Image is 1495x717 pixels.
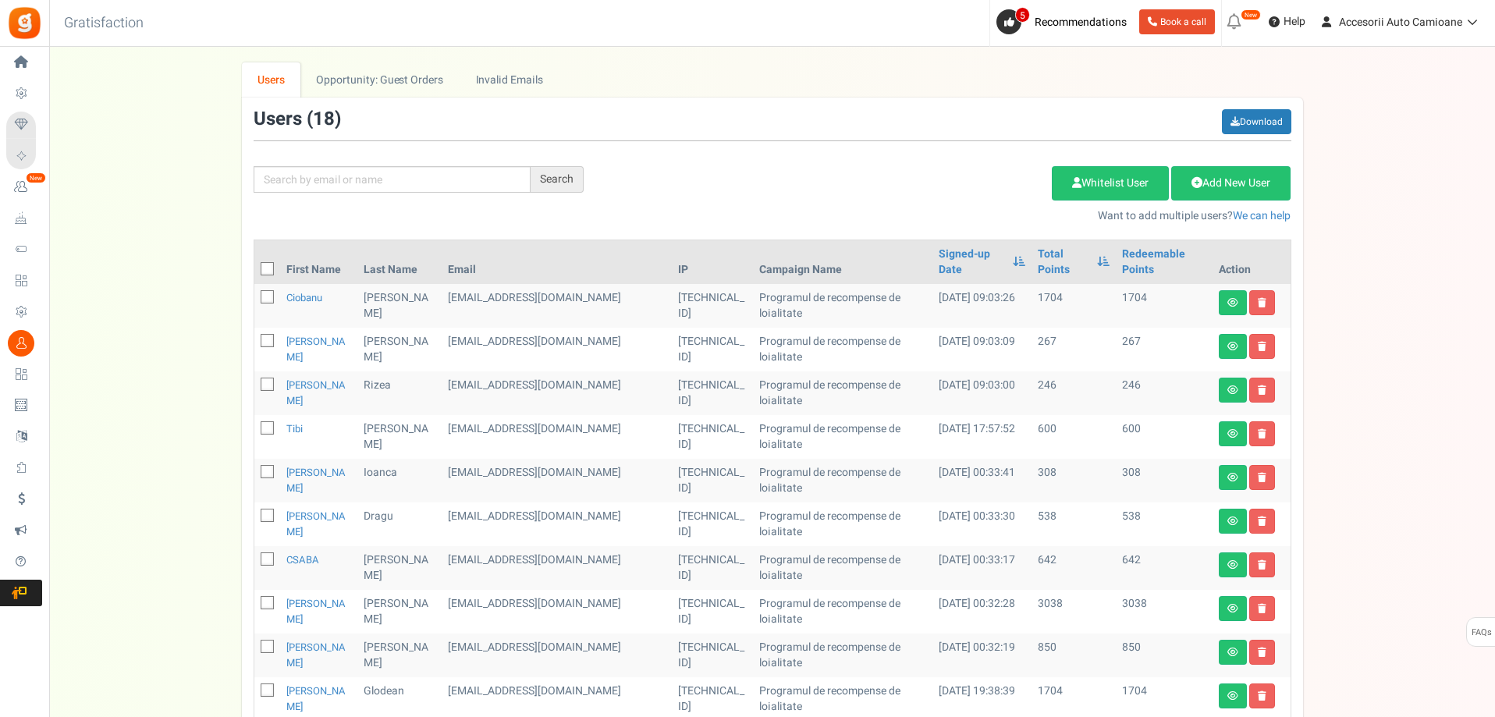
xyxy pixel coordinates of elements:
th: Campaign Name [753,240,932,284]
i: View details [1227,604,1238,613]
td: [PERSON_NAME] [357,590,442,634]
i: View details [1227,429,1238,438]
i: View details [1227,342,1238,351]
td: Programul de recompense de loialitate [753,546,932,590]
em: New [26,172,46,183]
td: 850 [1116,634,1212,677]
a: [PERSON_NAME] [286,334,346,364]
td: 1704 [1116,284,1212,328]
td: 267 [1116,328,1212,371]
img: Gratisfaction [7,5,42,41]
td: 642 [1032,546,1116,590]
a: Signed-up Date [939,247,1005,278]
i: Delete user [1258,298,1266,307]
td: [PERSON_NAME] [357,328,442,371]
td: 600 [1116,415,1212,459]
i: View details [1227,648,1238,657]
a: [PERSON_NAME] [286,640,346,670]
h3: Gratisfaction [47,8,161,39]
td: Programul de recompense de loialitate [753,415,932,459]
a: Total Points [1038,247,1089,278]
td: [DATE] 00:33:41 [932,459,1032,502]
em: New [1241,9,1261,20]
td: [DATE] 00:33:17 [932,546,1032,590]
i: Delete user [1258,385,1266,395]
td: [TECHNICAL_ID] [672,634,753,677]
td: [TECHNICAL_ID] [672,590,753,634]
td: 3038 [1116,590,1212,634]
h3: Users ( ) [254,109,341,130]
td: 267 [1032,328,1116,371]
th: Action [1213,240,1291,284]
a: [PERSON_NAME] [286,509,346,539]
span: Help [1280,14,1305,30]
td: [EMAIL_ADDRESS][DOMAIN_NAME] [442,328,672,371]
a: Invalid Emails [460,62,559,98]
th: Last Name [357,240,442,284]
i: View details [1227,298,1238,307]
td: 538 [1032,502,1116,546]
td: [TECHNICAL_ID] [672,502,753,546]
a: Redeemable Points [1122,247,1206,278]
td: [TECHNICAL_ID] [672,546,753,590]
a: CSABA [286,552,319,567]
td: Dragu [357,502,442,546]
i: Delete user [1258,429,1266,438]
td: [DATE] 00:32:19 [932,634,1032,677]
td: [EMAIL_ADDRESS][DOMAIN_NAME] [442,415,672,459]
i: Delete user [1258,691,1266,701]
td: [EMAIL_ADDRESS][DOMAIN_NAME] [442,371,672,415]
a: Help [1262,9,1312,34]
span: Recommendations [1035,14,1127,30]
a: [PERSON_NAME] [286,465,346,495]
i: View details [1227,516,1238,526]
td: Programul de recompense de loialitate [753,371,932,415]
a: New [6,174,42,201]
td: 1704 [1032,284,1116,328]
td: [TECHNICAL_ID] [672,284,753,328]
i: Delete user [1258,473,1266,482]
a: [PERSON_NAME] [286,596,346,626]
td: 308 [1116,459,1212,502]
td: [EMAIL_ADDRESS][DOMAIN_NAME] [442,634,672,677]
td: [EMAIL_ADDRESS][DOMAIN_NAME] [442,284,672,328]
td: [DATE] 09:03:09 [932,328,1032,371]
i: View details [1227,473,1238,482]
td: 600 [1032,415,1116,459]
th: Email [442,240,672,284]
i: Delete user [1258,560,1266,570]
span: 5 [1015,7,1030,23]
td: 246 [1032,371,1116,415]
td: [TECHNICAL_ID] [672,459,753,502]
a: ciobanu [286,290,322,305]
td: 642 [1116,546,1212,590]
a: Download [1222,109,1291,134]
td: [DATE] 17:57:52 [932,415,1032,459]
i: View details [1227,691,1238,701]
td: 246 [1116,371,1212,415]
i: Delete user [1258,604,1266,613]
td: [DATE] 00:33:30 [932,502,1032,546]
td: [EMAIL_ADDRESS][DOMAIN_NAME] [442,590,672,634]
div: Search [531,166,584,193]
td: [PERSON_NAME] [357,284,442,328]
td: 3038 [1032,590,1116,634]
td: [DATE] 09:03:00 [932,371,1032,415]
td: [EMAIL_ADDRESS][DOMAIN_NAME] [442,459,672,502]
a: [PERSON_NAME] [286,378,346,408]
td: [TECHNICAL_ID] [672,328,753,371]
td: [DATE] 00:32:28 [932,590,1032,634]
td: Ioanca [357,459,442,502]
td: 850 [1032,634,1116,677]
td: [PERSON_NAME] [357,634,442,677]
td: [TECHNICAL_ID] [672,415,753,459]
td: Rizea [357,371,442,415]
td: [PERSON_NAME] [357,415,442,459]
i: Delete user [1258,342,1266,351]
a: [PERSON_NAME] [286,683,346,714]
span: FAQs [1471,618,1492,648]
i: Delete user [1258,648,1266,657]
th: First Name [280,240,358,284]
td: [DATE] 09:03:26 [932,284,1032,328]
span: 18 [313,105,335,133]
